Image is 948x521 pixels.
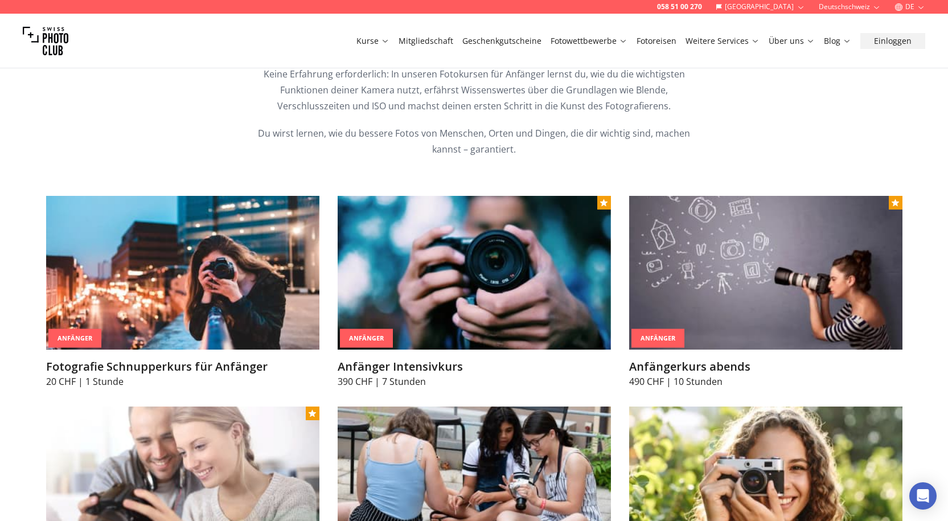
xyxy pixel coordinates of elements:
[909,482,937,510] div: Open Intercom Messenger
[551,35,627,47] a: Fotowettbewerbe
[256,66,693,114] p: Keine Erfahrung erforderlich: In unseren Fotokursen für Anfänger lernst du, wie du die wichtigste...
[256,125,693,157] p: Du wirst lernen, wie du bessere Fotos von Menschen, Orten und Dingen, die dir wichtig sind, mache...
[546,33,632,49] button: Fotowettbewerbe
[338,375,611,388] p: 390 CHF | 7 Stunden
[629,359,902,375] h3: Anfängerkurs abends
[631,329,684,348] div: Anfänger
[399,35,453,47] a: Mitgliedschaft
[338,196,611,388] a: Anfänger IntensivkursAnfängerAnfänger Intensivkurs390 CHF | 7 Stunden
[637,35,676,47] a: Fotoreisen
[686,35,760,47] a: Weitere Services
[352,33,394,49] button: Kurse
[46,375,319,388] p: 20 CHF | 1 Stunde
[394,33,458,49] button: Mitgliedschaft
[338,196,611,350] img: Anfänger Intensivkurs
[48,329,101,348] div: Anfänger
[46,359,319,375] h3: Fotografie Schnupperkurs für Anfänger
[657,2,702,11] a: 058 51 00 270
[860,33,925,49] button: Einloggen
[356,35,389,47] a: Kurse
[764,33,819,49] button: Über uns
[46,196,319,388] a: Fotografie Schnupperkurs für AnfängerAnfängerFotografie Schnupperkurs für Anfänger20 CHF | 1 Stunde
[340,329,393,348] div: Anfänger
[629,196,902,350] img: Anfängerkurs abends
[819,33,856,49] button: Blog
[458,33,546,49] button: Geschenkgutscheine
[629,375,902,388] p: 490 CHF | 10 Stunden
[462,35,541,47] a: Geschenkgutscheine
[681,33,764,49] button: Weitere Services
[632,33,681,49] button: Fotoreisen
[23,18,68,64] img: Swiss photo club
[338,359,611,375] h3: Anfänger Intensivkurs
[824,35,851,47] a: Blog
[769,35,815,47] a: Über uns
[46,196,319,350] img: Fotografie Schnupperkurs für Anfänger
[629,196,902,388] a: Anfängerkurs abendsAnfängerAnfängerkurs abends490 CHF | 10 Stunden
